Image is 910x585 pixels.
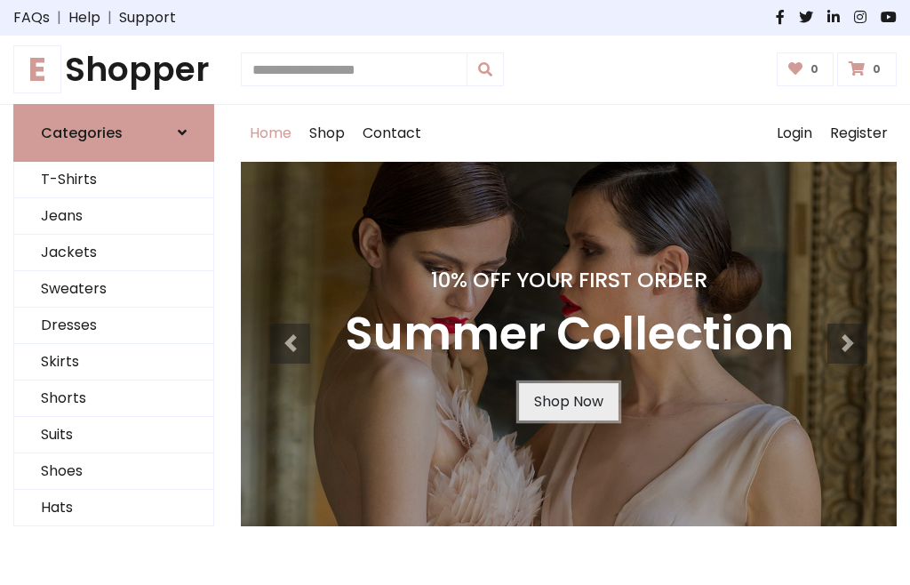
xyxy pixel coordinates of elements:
a: Help [68,7,100,28]
h4: 10% Off Your First Order [345,268,794,292]
a: Shop [300,105,354,162]
span: 0 [868,61,885,77]
a: Home [241,105,300,162]
h3: Summer Collection [345,307,794,362]
a: Shop Now [519,383,619,421]
a: Hats [14,490,213,526]
span: | [100,7,119,28]
a: Sweaters [14,271,213,308]
a: Jeans [14,198,213,235]
a: FAQs [13,7,50,28]
span: E [13,45,61,93]
a: Register [821,105,897,162]
a: Shorts [14,381,213,417]
span: 0 [806,61,823,77]
span: | [50,7,68,28]
a: 0 [837,52,897,86]
a: Dresses [14,308,213,344]
a: Contact [354,105,430,162]
a: Login [768,105,821,162]
a: Shoes [14,453,213,490]
a: Skirts [14,344,213,381]
a: T-Shirts [14,162,213,198]
a: Categories [13,104,214,162]
h6: Categories [41,124,123,141]
a: Support [119,7,176,28]
a: Suits [14,417,213,453]
a: 0 [777,52,834,86]
a: Jackets [14,235,213,271]
a: EShopper [13,50,214,90]
h1: Shopper [13,50,214,90]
